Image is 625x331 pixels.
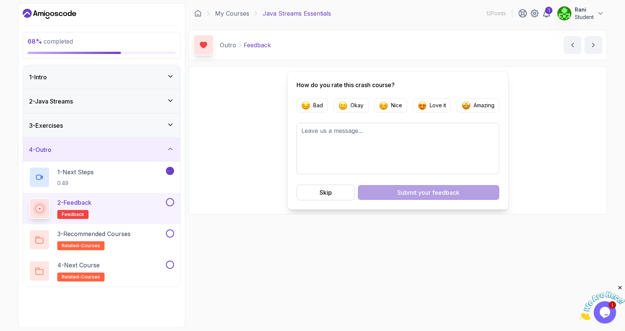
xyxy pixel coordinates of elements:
[28,38,42,45] span: 68 %
[29,167,174,188] button: 1-Next Steps0:49
[29,261,174,281] button: 4-Next Courserelated-courses
[62,211,84,217] span: feedback
[23,65,180,89] button: 1-Intro
[28,38,73,45] span: completed
[557,6,571,20] img: user profile image
[29,97,73,106] h3: 2 - Java Streams
[379,101,388,110] img: Feedback Emojie
[545,7,552,14] div: 1
[23,138,180,162] button: 4-Outro
[542,9,551,18] a: 1
[62,243,100,249] span: related-courses
[57,261,100,270] p: 4 - Next Course
[557,6,604,21] button: user profile imageRaniStudent
[486,10,506,17] p: 12 Points
[220,41,236,50] p: Outro
[374,98,407,112] button: Feedback EmojieNice
[391,102,402,109] p: Nice
[584,36,602,54] button: next content
[313,102,323,109] p: Bad
[29,198,174,219] button: 2-Feedbackfeedback
[457,98,499,112] button: Feedback EmojieAmazing
[297,80,499,89] p: How do you rate this crash course?
[462,101,471,110] img: Feedback Emojie
[29,145,51,154] h3: 4 - Outro
[23,114,180,137] button: 3-Exercises
[350,102,363,109] p: Okay
[62,274,100,280] span: related-courses
[23,89,180,113] button: 2-Java Streams
[358,185,499,200] button: Submit your feedback
[297,98,328,112] button: Feedback EmojieBad
[575,6,594,13] p: Rani
[474,102,494,109] p: Amazing
[29,229,174,250] button: 3-Recommended Coursesrelated-courses
[57,198,92,207] p: 2 - Feedback
[575,13,594,21] p: Student
[244,41,271,50] p: Feedback
[430,102,446,109] p: Love it
[413,98,451,112] button: Feedback EmojieLove it
[57,179,94,187] p: 0:49
[194,10,202,17] a: Dashboard
[263,9,331,18] p: Java Streams Essentials
[334,98,368,112] button: Feedback EmojieOkay
[564,36,581,54] button: previous content
[418,101,427,110] img: Feedback Emojie
[29,73,47,82] h3: 1 - Intro
[29,121,63,130] h3: 3 - Exercises
[418,188,459,197] span: your feedback
[57,229,131,238] p: 3 - Recommended Courses
[579,284,625,320] iframe: chat widget
[23,8,76,20] a: Dashboard
[320,188,332,197] div: Skip
[301,101,310,110] img: Feedback Emojie
[397,188,459,197] div: Submit
[339,101,347,110] img: Feedback Emojie
[57,168,94,176] p: 1 - Next Steps
[215,9,249,18] a: My Courses
[297,185,355,200] button: Skip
